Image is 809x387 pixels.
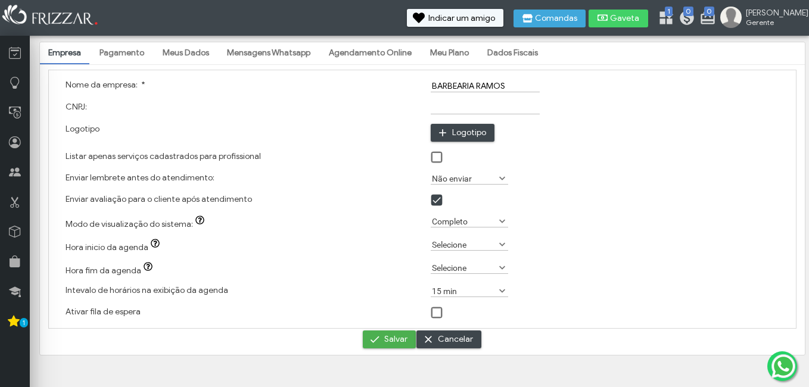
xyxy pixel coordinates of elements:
a: 0 [679,10,690,29]
span: Gerente [746,18,799,27]
button: Hora inicio da agenda [148,239,165,251]
span: Indicar um amigo [428,14,495,23]
a: Pagamento [91,43,153,63]
button: Indicar um amigo [407,9,503,27]
a: Empresa [40,43,89,63]
span: Cancelar [438,330,473,348]
label: Hora fim da agenda [66,266,158,276]
span: Gaveta [610,14,640,23]
button: Comandas [514,10,586,27]
label: Modo de visualização do sistema: [66,219,210,229]
a: Meus Dados [154,43,217,63]
label: Enviar avaliação para o cliente após atendimento [66,194,252,204]
label: Completo [431,216,497,227]
a: 0 [699,10,711,29]
a: Mensagens Whatsapp [219,43,319,63]
button: Gaveta [589,10,648,27]
a: 1 [658,10,670,29]
label: Listar apenas serviços cadastrados para profissional [66,151,261,161]
label: Logotipo [66,124,99,134]
span: [PERSON_NAME] [746,8,799,18]
label: Hora inicio da agenda [66,242,166,252]
img: whatsapp.png [769,352,798,380]
a: Agendamento Online [321,43,420,63]
span: 1 [20,318,28,327]
span: 1 [665,7,673,16]
label: CNPJ: [66,102,87,112]
button: Modo de visualização do sistema: [193,216,210,227]
span: Comandas [535,14,577,23]
a: Dados Fiscais [479,43,546,63]
label: Ativar fila de espera [66,307,141,317]
label: 15 min [431,285,497,297]
button: Cancelar [416,330,481,348]
label: Nome da empresa: [66,80,145,90]
span: 0 [683,7,693,16]
label: Enviar lembrete antes do atendimento: [66,173,214,183]
span: 0 [704,7,714,16]
label: Intevalo de horários na exibição da agenda [66,285,228,295]
label: Não enviar [431,173,497,184]
label: Selecione [431,239,497,250]
span: Salvar [384,330,407,348]
button: Hora fim da agenda [141,262,158,274]
a: Meu Plano [422,43,477,63]
a: [PERSON_NAME] Gerente [720,7,803,30]
button: Salvar [363,330,416,348]
label: Selecione [431,262,497,273]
